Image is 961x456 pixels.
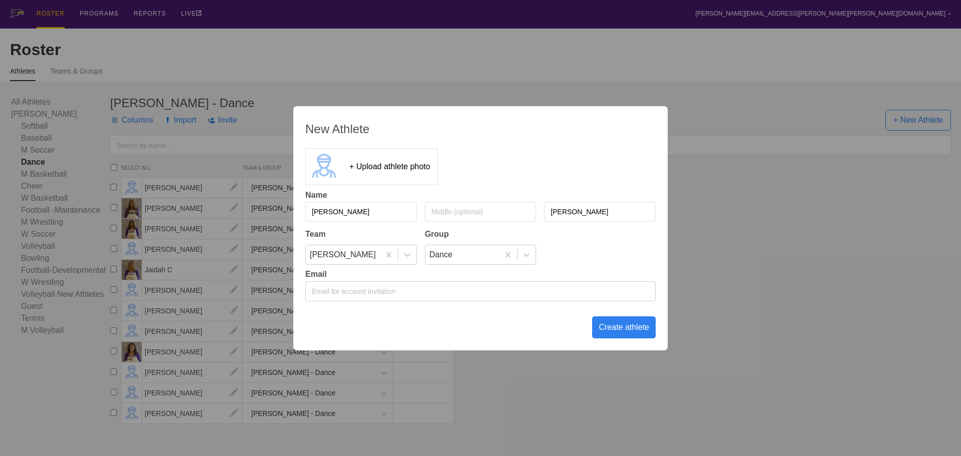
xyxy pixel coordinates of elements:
[306,149,342,185] img: avatar
[781,340,961,456] iframe: Chat Widget
[305,270,656,279] div: Email
[305,281,656,301] input: Email for account invitation
[349,162,430,171] div: + Upload athlete photo
[429,245,452,264] div: Dance
[310,245,376,264] div: [PERSON_NAME]
[425,202,537,222] input: Middle (optional)
[305,230,417,239] div: Team
[305,202,417,222] input: First
[305,122,656,136] div: New Athlete
[425,230,537,239] div: Group
[592,316,656,338] div: Create athlete
[544,202,656,222] input: Last
[305,191,656,200] div: Name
